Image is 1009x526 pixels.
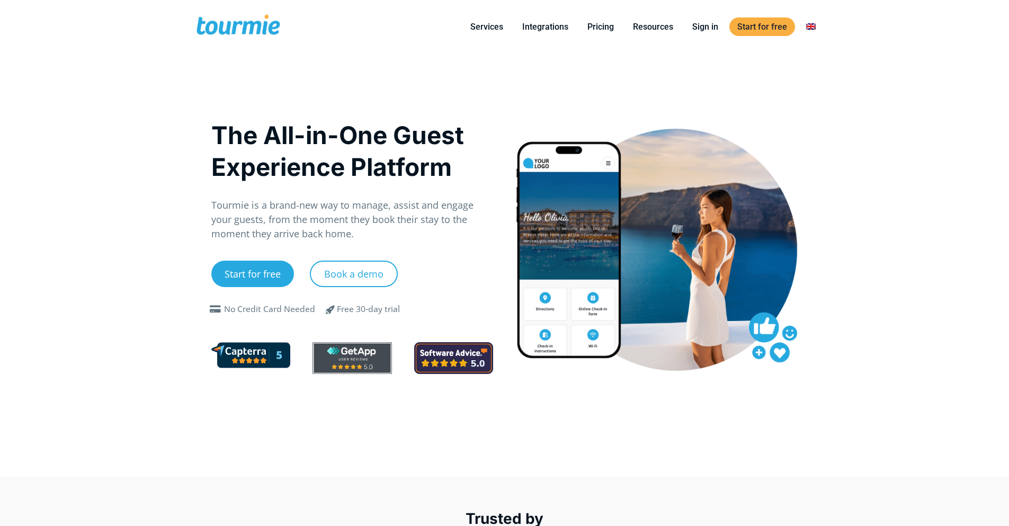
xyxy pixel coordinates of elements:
[684,20,726,33] a: Sign in
[211,198,494,241] p: Tourmie is a brand-new way to manage, assist and engage your guests, from the moment they book th...
[310,261,398,287] a: Book a demo
[462,20,511,33] a: Services
[211,261,294,287] a: Start for free
[318,303,343,316] span: 
[625,20,681,33] a: Resources
[211,119,494,183] h1: The All-in-One Guest Experience Platform
[337,303,400,316] div: Free 30-day trial
[514,20,576,33] a: Integrations
[224,303,315,316] div: No Credit Card Needed
[207,305,224,314] span: 
[729,17,795,36] a: Start for free
[579,20,622,33] a: Pricing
